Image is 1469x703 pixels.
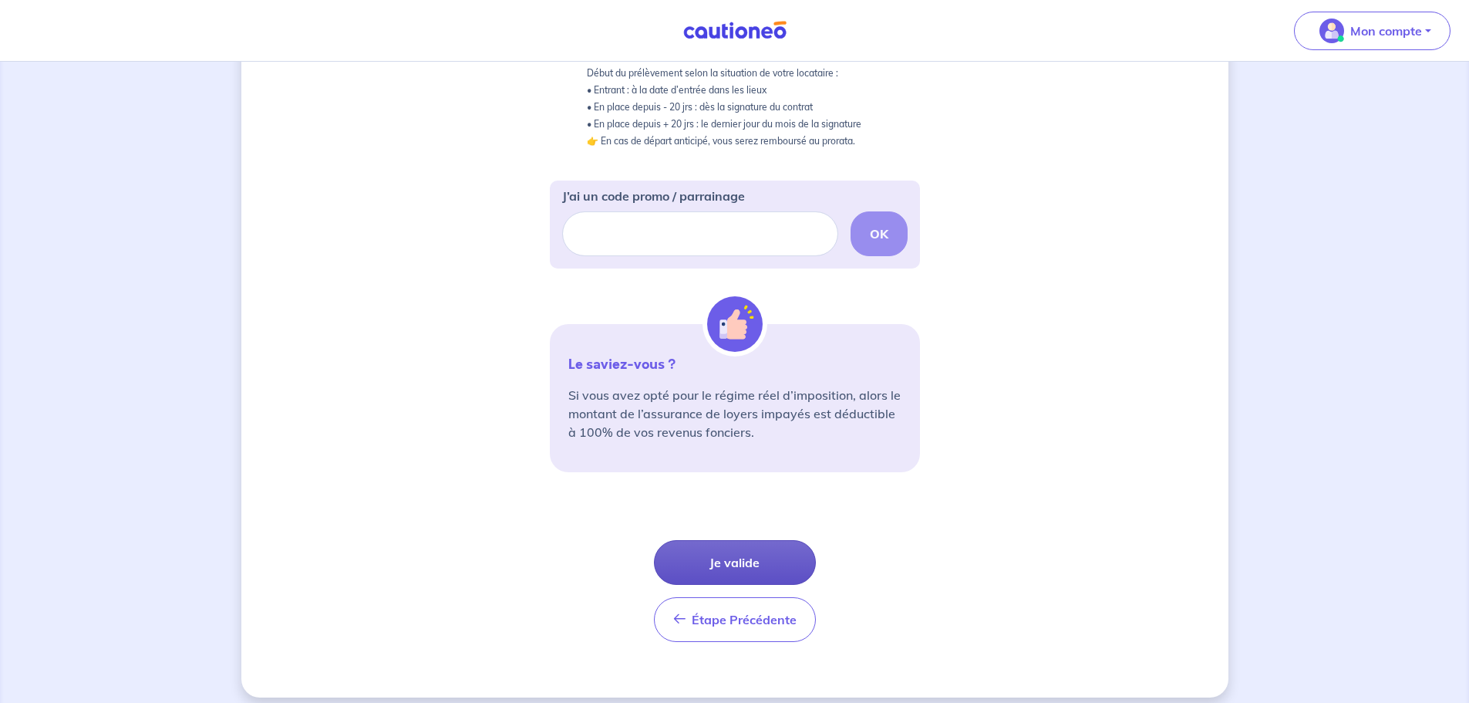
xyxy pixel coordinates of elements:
[654,540,816,585] button: Je valide
[1294,12,1450,50] button: illu_account_valid_menu.svgMon compte
[654,597,816,642] button: Étape Précédente
[587,65,883,150] p: Début du prélèvement selon la situation de votre locataire : • Entrant : à la date d’entrée dans ...
[568,355,901,373] p: Le saviez-vous ?
[692,612,797,627] span: Étape Précédente
[1350,22,1422,40] p: Mon compte
[1319,19,1344,43] img: illu_account_valid_menu.svg
[568,386,901,441] p: Si vous avez opté pour le régime réel d’imposition, alors le montant de l’assurance de loyers imp...
[707,296,763,352] img: illu_alert_hand.svg
[677,21,793,40] img: Cautioneo
[562,187,745,205] p: J’ai un code promo / parrainage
